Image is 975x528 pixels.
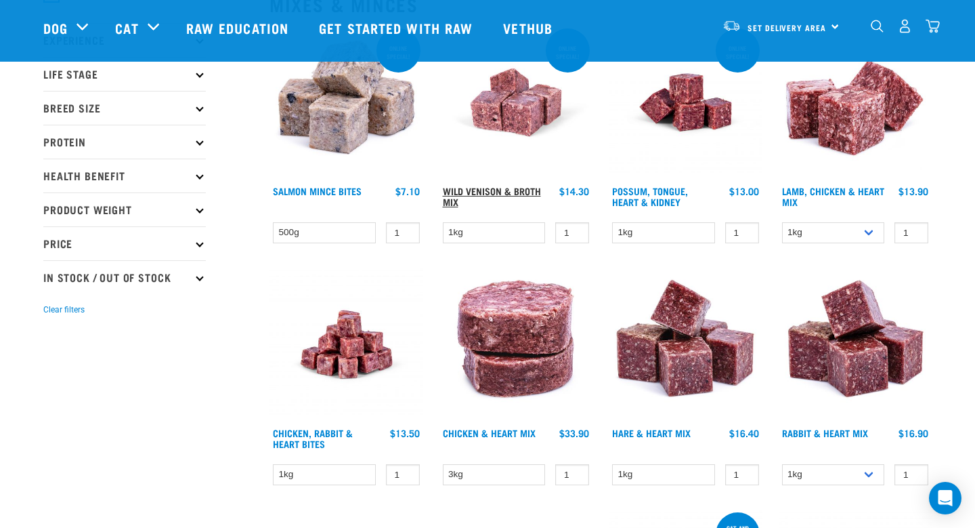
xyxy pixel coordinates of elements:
[609,26,762,180] img: Possum Tongue Heart Kidney 1682
[894,222,928,243] input: 1
[43,226,206,260] p: Price
[559,186,589,197] div: $14.30
[725,222,759,243] input: 1
[43,159,206,192] p: Health Benefit
[490,1,569,55] a: Vethub
[898,428,928,439] div: $16.90
[729,186,759,197] div: $13.00
[871,20,884,33] img: home-icon-1@2x.png
[273,188,362,193] a: Salmon Mince Bites
[439,26,593,180] img: Vension and heart
[269,26,423,180] img: 1141 Salmon Mince 01
[43,91,206,125] p: Breed Size
[269,268,423,422] img: Chicken Rabbit Heart 1609
[386,222,420,243] input: 1
[443,188,541,204] a: Wild Venison & Broth Mix
[779,268,932,422] img: 1087 Rabbit Heart Cubes 01
[898,186,928,197] div: $13.90
[390,428,420,439] div: $13.50
[612,430,691,435] a: Hare & Heart Mix
[722,20,741,32] img: van-moving.png
[612,188,688,204] a: Possum, Tongue, Heart & Kidney
[443,430,536,435] a: Chicken & Heart Mix
[43,304,85,316] button: Clear filters
[43,192,206,226] p: Product Weight
[273,430,353,446] a: Chicken, Rabbit & Heart Bites
[747,25,826,30] span: Set Delivery Area
[926,19,940,33] img: home-icon@2x.png
[898,19,912,33] img: user.png
[43,18,68,38] a: Dog
[305,1,490,55] a: Get started with Raw
[609,268,762,422] img: Pile Of Cubed Hare Heart For Pets
[395,186,420,197] div: $7.10
[894,464,928,485] input: 1
[115,18,138,38] a: Cat
[555,464,589,485] input: 1
[555,222,589,243] input: 1
[782,188,884,204] a: Lamb, Chicken & Heart Mix
[729,428,759,439] div: $16.40
[386,464,420,485] input: 1
[439,268,593,422] img: Chicken and Heart Medallions
[43,57,206,91] p: Life Stage
[929,482,961,514] div: Open Intercom Messenger
[173,1,305,55] a: Raw Education
[43,125,206,159] p: Protein
[782,430,868,435] a: Rabbit & Heart Mix
[779,26,932,180] img: 1124 Lamb Chicken Heart Mix 01
[43,260,206,294] p: In Stock / Out Of Stock
[559,428,589,439] div: $33.90
[725,464,759,485] input: 1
